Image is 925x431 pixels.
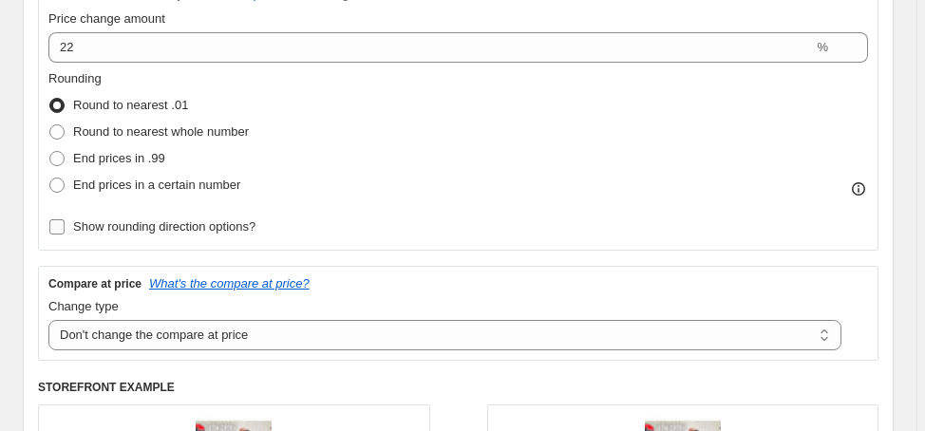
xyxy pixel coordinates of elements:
span: End prices in .99 [73,151,165,165]
span: Show rounding direction options? [73,219,255,234]
h3: Compare at price [48,276,142,291]
span: End prices in a certain number [73,178,240,192]
span: Price change amount [48,11,165,26]
span: Round to nearest whole number [73,124,249,139]
span: % [817,40,828,54]
span: Rounding [48,71,102,85]
h6: STOREFRONT EXAMPLE [38,380,878,395]
span: Round to nearest .01 [73,98,188,112]
input: 50 [48,32,813,63]
button: What's the compare at price? [149,276,310,290]
span: Change type [48,299,119,313]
